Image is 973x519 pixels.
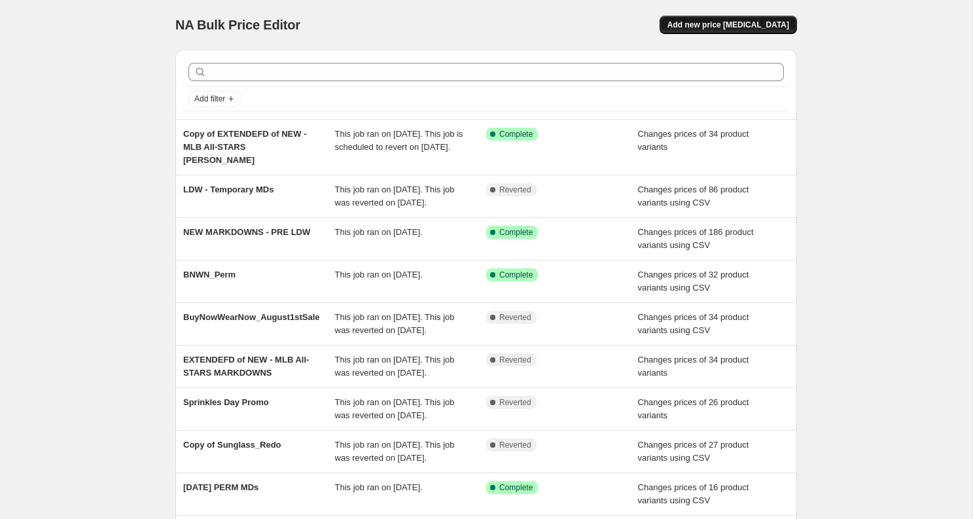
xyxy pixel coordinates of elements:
button: Add filter [188,91,241,107]
span: Changes prices of 34 product variants [638,355,749,378]
span: Changes prices of 34 product variants using CSV [638,312,749,335]
span: This job ran on [DATE]. This job was reverted on [DATE]. [335,312,455,335]
span: Reverted [499,440,531,450]
span: Changes prices of 26 product variants [638,397,749,420]
span: Reverted [499,312,531,323]
span: Complete [499,270,533,280]
span: EXTENDEFD of NEW - MLB All-STARS MARKDOWNS [183,355,309,378]
span: This job ran on [DATE]. [335,482,423,492]
span: Add new price [MEDICAL_DATA] [667,20,789,30]
span: Changes prices of 186 product variants using CSV [638,227,754,250]
span: Add filter [194,94,225,104]
span: BNWN_Perm [183,270,236,279]
span: Changes prices of 16 product variants using CSV [638,482,749,505]
span: Copy of Sunglass_Redo [183,440,281,450]
span: Reverted [499,185,531,195]
span: This job ran on [DATE]. This job was reverted on [DATE]. [335,397,455,420]
span: Changes prices of 32 product variants using CSV [638,270,749,293]
span: NEW MARKDOWNS - PRE LDW [183,227,310,237]
span: LDW - Temporary MDs [183,185,274,194]
span: Changes prices of 34 product variants [638,129,749,152]
span: Complete [499,482,533,493]
span: Reverted [499,355,531,365]
span: This job ran on [DATE]. [335,227,423,237]
span: This job ran on [DATE]. This job was reverted on [DATE]. [335,355,455,378]
span: Copy of EXTENDEFD of NEW - MLB All-STARS [PERSON_NAME] [183,129,307,165]
span: Complete [499,129,533,139]
span: This job ran on [DATE]. [335,270,423,279]
span: Changes prices of 86 product variants using CSV [638,185,749,207]
span: This job ran on [DATE]. This job was reverted on [DATE]. [335,440,455,463]
span: BuyNowWearNow_August1stSale [183,312,320,322]
span: [DATE] PERM MDs [183,482,258,492]
span: Changes prices of 27 product variants using CSV [638,440,749,463]
span: This job ran on [DATE]. This job is scheduled to revert on [DATE]. [335,129,463,152]
span: Sprinkles Day Promo [183,397,269,407]
span: NA Bulk Price Editor [175,18,300,32]
span: Reverted [499,397,531,408]
span: Complete [499,227,533,238]
span: This job ran on [DATE]. This job was reverted on [DATE]. [335,185,455,207]
button: Add new price [MEDICAL_DATA] [660,16,797,34]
